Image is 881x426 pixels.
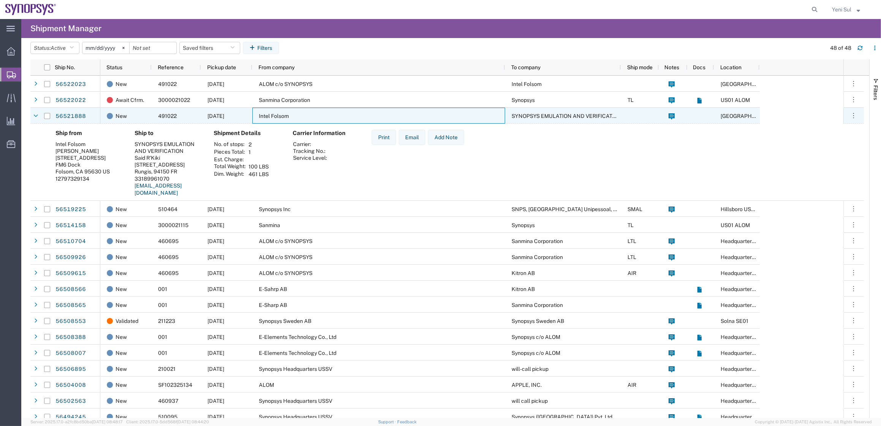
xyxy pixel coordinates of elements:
span: Headquarters USSV [721,302,770,308]
span: New [116,217,127,233]
span: Sanmina Corporation [512,254,563,260]
span: 460695 [158,270,179,276]
th: Pieces Total: [214,148,246,156]
span: Hyderabad IN09 [721,81,789,87]
span: Headquarters USSV [721,286,770,292]
a: 56521888 [55,110,86,122]
input: Not set [130,42,176,54]
span: 001 [158,334,167,340]
span: 08/18/2025 [208,254,224,260]
span: Sanmina [259,222,280,228]
h4: Ship to [135,130,201,137]
span: Hillsboro US03 [721,206,758,212]
span: Synopsys Headquarters USSV [259,398,332,404]
span: 08/15/2025 [208,398,224,404]
span: Active [51,45,66,51]
td: 461 LBS [246,170,271,178]
span: Headquarters USSV [721,398,770,404]
span: New [116,249,127,265]
span: 460937 [158,398,178,404]
span: Ship No. [55,64,75,70]
button: Add Note [428,130,464,145]
span: Pickup date [207,64,236,70]
span: TL [627,222,634,228]
span: Sanmina Corporation [512,302,563,308]
span: 08/15/2025 [208,366,224,372]
span: [DATE] 08:48:17 [92,420,123,424]
span: New [116,345,127,361]
button: Print [372,130,396,145]
div: [STREET_ADDRESS] [55,154,122,161]
span: SMAL [627,206,642,212]
span: TL [627,97,634,103]
span: 001 [158,350,167,356]
span: Await Cfrm. [116,92,144,108]
span: Notes [664,64,679,70]
span: will call pickup [512,398,548,404]
span: Sanmina Corporation [512,238,563,244]
button: Filters [243,42,279,54]
div: 33189961070 [135,175,201,182]
span: will-call pickup [512,366,548,372]
span: Docs [693,64,706,70]
span: 08/18/2025 [208,206,224,212]
span: Kitron AB [512,286,535,292]
a: Support [378,420,397,424]
button: Status:Active [30,42,79,54]
span: E-Elements Technology Co., Ltd [259,334,336,340]
span: 08/19/2025 [208,286,224,292]
span: Client: 2025.17.0-5dd568f [126,420,209,424]
span: US01 ALOM [721,222,750,228]
span: 08/20/2025 [208,414,224,420]
span: 211223 [158,318,175,324]
div: SYNOPSYS EMULATION AND VERIFICATION [135,141,201,154]
span: Synopsys [512,97,535,103]
th: Est. Charge: [214,156,246,163]
span: New [116,76,127,92]
span: Intel Folsom [512,81,542,87]
span: Headquarters USSV [721,254,770,260]
span: 08/19/2025 [208,302,224,308]
span: Headquarters USSV [721,366,770,372]
span: 08/18/2025 [208,238,224,244]
span: Location [720,64,742,70]
th: Dim. Weight: [214,170,246,178]
span: 08/18/2025 [208,382,224,388]
th: Carrier: [293,141,327,148]
span: 08/17/2025 [208,113,224,119]
span: 08/15/2025 [208,222,224,228]
span: Headquarters USSV [721,270,770,276]
input: Not set [82,42,129,54]
a: 56522023 [55,78,86,91]
span: Hyderabad IN09 [721,113,789,119]
span: Synopsys (India) Pvt. Ltd. [512,414,613,420]
span: 001 [158,302,167,308]
span: 08/15/2025 [208,350,224,356]
span: Yeni Sul [832,5,851,14]
span: New [116,201,127,217]
span: 08/15/2025 [208,334,224,340]
span: New [116,265,127,281]
div: 12797329134 [55,175,122,182]
th: Service Level: [293,154,327,161]
div: 48 of 48 [830,44,851,52]
span: Synopsys Headquarters USSV [259,366,332,372]
span: ALOM c/o SYNOPSYS [259,270,312,276]
span: Copyright © [DATE]-[DATE] Agistix Inc., All Rights Reserved [755,419,872,425]
th: No. of stops: [214,141,246,148]
span: New [116,233,127,249]
span: Synopsys c/o ALOM [512,350,560,356]
span: New [116,409,127,425]
span: New [116,329,127,345]
div: Rungis, 94150 FR [135,168,201,175]
span: E-Sharp AB [259,302,287,308]
span: 510464 [158,206,177,212]
span: ALOM c/o SYNOPSYS [259,81,312,87]
img: logo [5,4,56,15]
span: Sanmina Corporation [259,97,310,103]
div: Intel Folsom [55,141,122,148]
span: Synopsys Sweden AB [259,318,311,324]
span: Status [106,64,122,70]
span: 08/15/2025 [208,318,224,324]
span: 210021 [158,366,176,372]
